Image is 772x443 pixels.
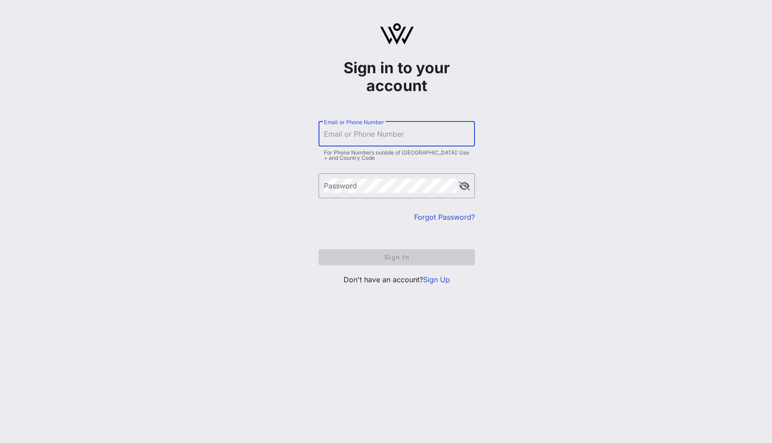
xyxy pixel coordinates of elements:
button: append icon [459,182,470,191]
a: Sign Up [423,275,450,284]
div: For Phone Numbers outside of [GEOGRAPHIC_DATA]: Use + and Country Code [324,150,470,161]
a: Forgot Password? [414,213,475,221]
label: Email or Phone Number [324,119,384,125]
img: logo.svg [380,23,414,45]
h1: Sign in to your account [319,59,475,95]
p: Don't have an account? [319,274,475,285]
input: Email or Phone Number [324,127,470,141]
